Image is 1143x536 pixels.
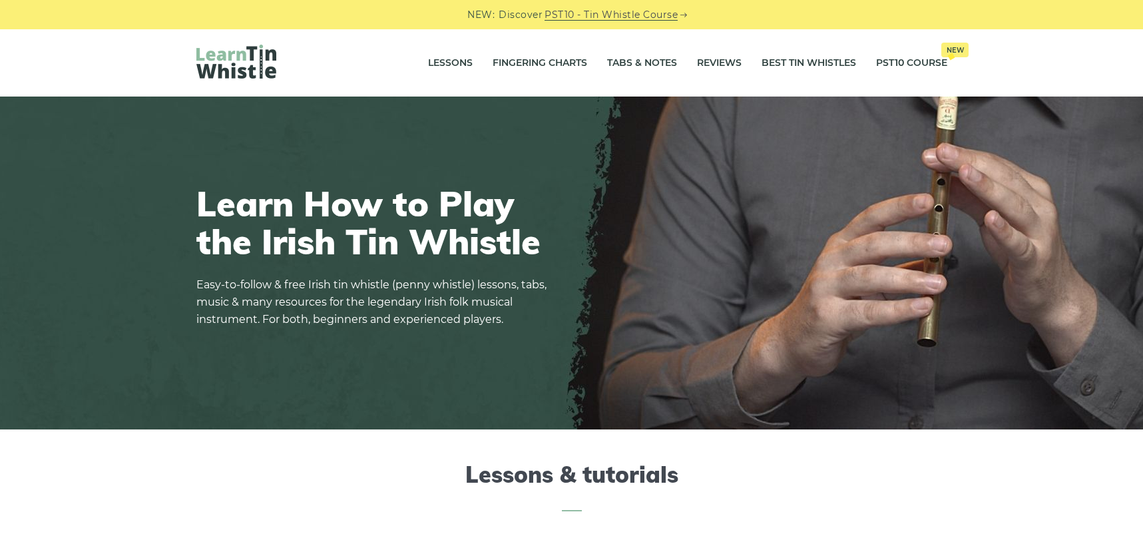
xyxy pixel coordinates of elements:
[196,45,276,79] img: LearnTinWhistle.com
[607,47,677,80] a: Tabs & Notes
[196,276,556,328] p: Easy-to-follow & free Irish tin whistle (penny whistle) lessons, tabs, music & many resources for...
[493,47,587,80] a: Fingering Charts
[428,47,473,80] a: Lessons
[876,47,947,80] a: PST10 CourseNew
[941,43,969,57] span: New
[196,184,556,260] h1: Learn How to Play the Irish Tin Whistle
[697,47,742,80] a: Reviews
[762,47,856,80] a: Best Tin Whistles
[196,461,947,511] h2: Lessons & tutorials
